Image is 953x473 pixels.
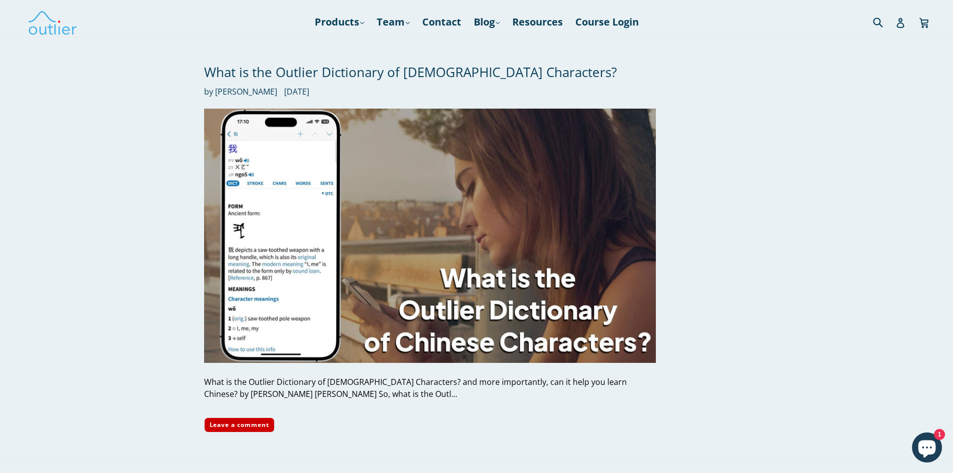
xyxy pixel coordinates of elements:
[310,13,369,31] a: Products
[284,86,309,97] time: [DATE]
[204,86,277,98] span: by [PERSON_NAME]
[204,109,656,363] img: What is the Outlier Dictionary of Chinese Characters?
[909,432,945,465] inbox-online-store-chat: Shopify online store chat
[469,13,505,31] a: Blog
[507,13,568,31] a: Resources
[28,8,78,37] img: Outlier Linguistics
[204,63,617,81] a: What is the Outlier Dictionary of [DEMOGRAPHIC_DATA] Characters?
[570,13,644,31] a: Course Login
[870,12,898,32] input: Search
[372,13,415,31] a: Team
[204,376,656,400] div: What is the Outlier Dictionary of [DEMOGRAPHIC_DATA] Characters? and more importantly, can it hel...
[417,13,466,31] a: Contact
[204,417,275,432] a: Leave a comment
